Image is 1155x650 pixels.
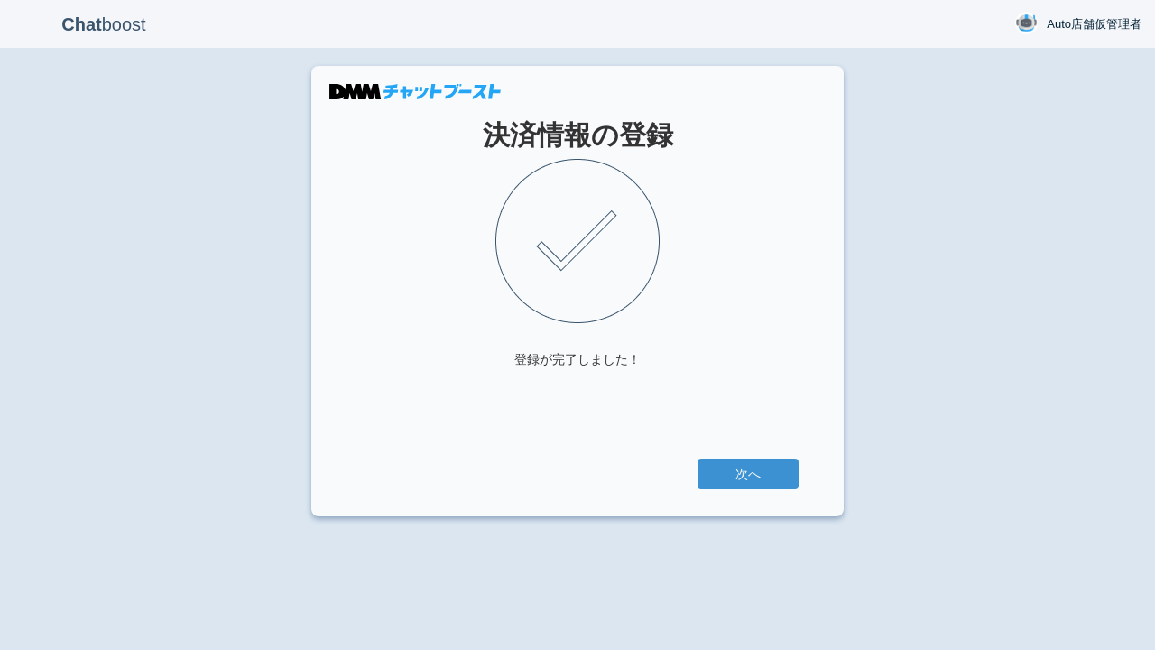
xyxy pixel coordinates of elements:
[698,459,799,489] a: 次へ
[329,84,501,99] img: DMMチャットブースト
[61,14,101,34] b: Chat
[495,159,660,323] img: check.png
[14,2,194,47] p: boost
[514,350,641,368] div: 登録が完了しました！
[1047,15,1141,33] span: Auto店舗仮管理者
[1015,12,1038,34] img: User Image
[356,120,799,150] h1: 決済情報の登録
